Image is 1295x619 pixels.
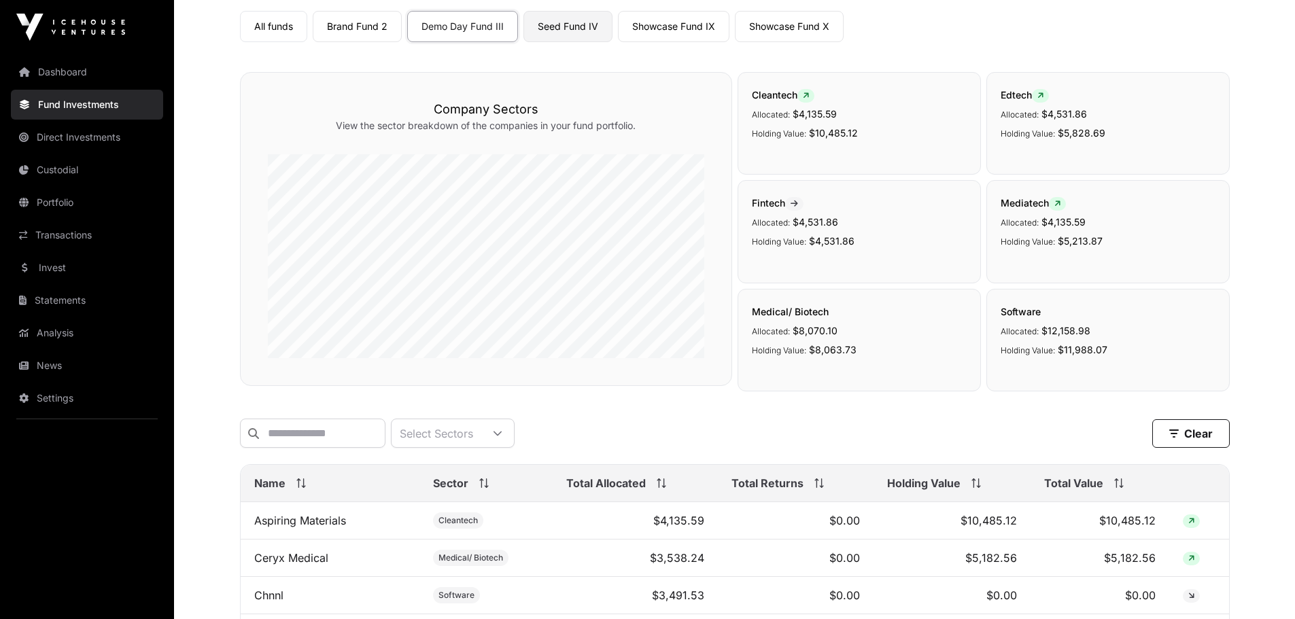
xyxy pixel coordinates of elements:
[254,551,328,565] a: Ceryx Medical
[735,11,844,42] a: Showcase Fund X
[1041,108,1087,120] span: $4,531.86
[553,540,718,577] td: $3,538.24
[874,540,1031,577] td: $5,182.56
[523,11,612,42] a: Seed Fund IV
[1031,577,1169,614] td: $0.00
[731,475,804,491] span: Total Returns
[433,475,468,491] span: Sector
[1001,326,1039,336] span: Allocated:
[392,419,481,447] div: Select Sectors
[752,89,814,101] span: Cleantech
[438,515,478,526] span: Cleantech
[438,590,474,601] span: Software
[11,57,163,87] a: Dashboard
[752,326,790,336] span: Allocated:
[268,100,704,119] h3: Company Sectors
[254,588,283,602] a: Chnnl
[1001,217,1039,228] span: Allocated:
[240,11,307,42] a: All funds
[268,119,704,132] p: View the sector breakdown of the companies in your fund portfolio.
[11,220,163,250] a: Transactions
[752,128,806,139] span: Holding Value:
[254,475,286,491] span: Name
[1058,235,1103,247] span: $5,213.87
[11,285,163,315] a: Statements
[793,325,838,336] span: $8,070.10
[1001,89,1049,101] span: Edtech
[874,502,1031,540] td: $10,485.12
[793,216,838,228] span: $4,531.86
[1001,128,1055,139] span: Holding Value:
[11,188,163,217] a: Portfolio
[1031,540,1169,577] td: $5,182.56
[793,108,837,120] span: $4,135.59
[1001,306,1041,317] span: Software
[438,552,503,563] span: Medical/ Biotech
[752,236,806,247] span: Holding Value:
[553,502,718,540] td: $4,135.59
[1058,344,1107,355] span: $11,988.07
[1001,109,1039,120] span: Allocated:
[11,318,163,348] a: Analysis
[874,577,1031,614] td: $0.00
[1001,197,1066,209] span: Mediatech
[407,11,518,42] a: Demo Day Fund III
[752,345,806,355] span: Holding Value:
[1031,502,1169,540] td: $10,485.12
[313,11,402,42] a: Brand Fund 2
[11,122,163,152] a: Direct Investments
[809,235,854,247] span: $4,531.86
[11,253,163,283] a: Invest
[1044,475,1103,491] span: Total Value
[718,540,874,577] td: $0.00
[718,577,874,614] td: $0.00
[718,502,874,540] td: $0.00
[1227,554,1295,619] iframe: Chat Widget
[16,14,125,41] img: Icehouse Ventures Logo
[11,155,163,185] a: Custodial
[254,514,346,527] a: Aspiring Materials
[618,11,729,42] a: Showcase Fund IX
[752,109,790,120] span: Allocated:
[1041,216,1086,228] span: $4,135.59
[809,344,857,355] span: $8,063.73
[887,475,961,491] span: Holding Value
[553,577,718,614] td: $3,491.53
[11,351,163,381] a: News
[752,217,790,228] span: Allocated:
[1001,345,1055,355] span: Holding Value:
[566,475,646,491] span: Total Allocated
[1152,419,1230,448] button: Clear
[752,197,804,209] span: Fintech
[752,306,829,317] span: Medical/ Biotech
[1001,236,1055,247] span: Holding Value:
[11,383,163,413] a: Settings
[11,90,163,120] a: Fund Investments
[809,127,858,139] span: $10,485.12
[1058,127,1105,139] span: $5,828.69
[1041,325,1090,336] span: $12,158.98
